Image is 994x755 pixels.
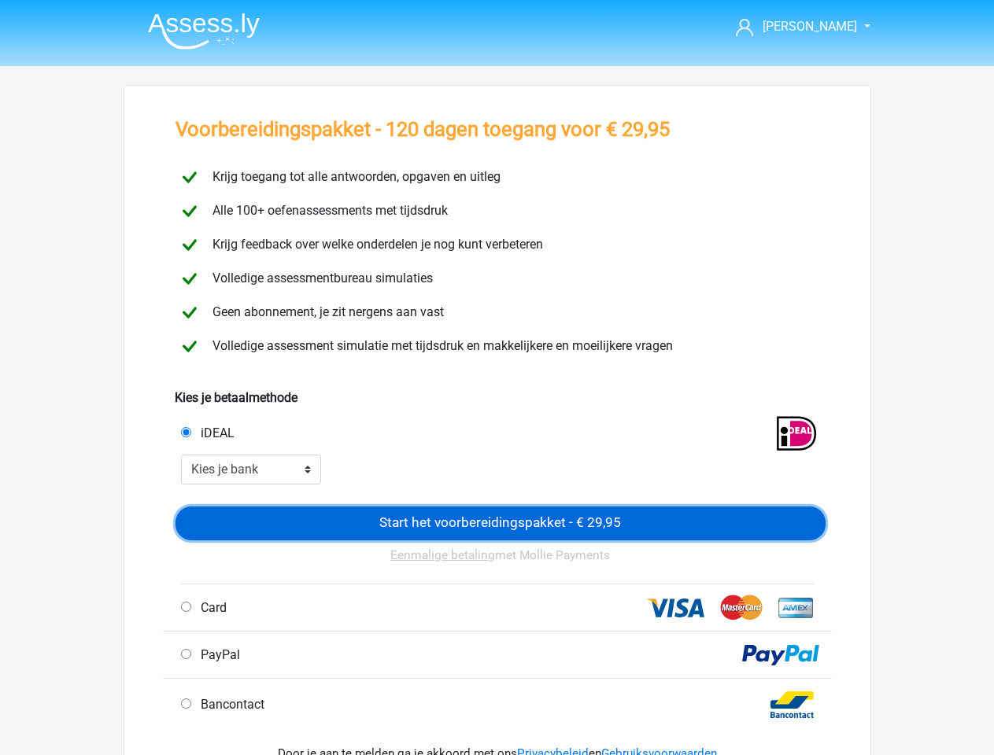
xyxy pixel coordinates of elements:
a: [PERSON_NAME] [730,17,859,36]
img: checkmark [176,197,203,225]
span: Geen abonnement, je zit nergens aan vast [206,304,444,319]
span: Volledige assessment simulatie met tijdsdruk en makkelijkere en moeilijkere vragen [206,338,673,353]
u: Eenmalige betaling [390,548,495,562]
span: iDEAL [194,425,235,440]
img: checkmark [176,164,203,191]
img: checkmark [176,333,203,360]
span: PayPal [194,647,240,662]
span: Card [194,600,227,615]
div: met Mollie Payments [176,540,826,584]
input: Start het voorbereidingspakket - € 29,95 [176,506,826,540]
span: Volledige assessmentbureau simulaties [206,271,433,285]
img: checkmark [176,265,203,293]
span: Bancontact [194,697,264,712]
span: Krijg feedback over welke onderdelen je nog kunt verbeteren [206,237,543,252]
span: Alle 100+ oefenassessments met tijdsdruk [206,203,448,218]
b: Kies je betaalmethode [175,390,297,405]
img: Assessly [148,13,260,50]
img: checkmark [176,231,203,259]
img: checkmark [176,299,203,326]
h3: Voorbereidingspakket - 120 dagen toegang voor € 29,95 [176,117,670,142]
span: Krijg toegang tot alle antwoorden, opgaven en uitleg [206,169,501,184]
span: [PERSON_NAME] [763,19,857,34]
